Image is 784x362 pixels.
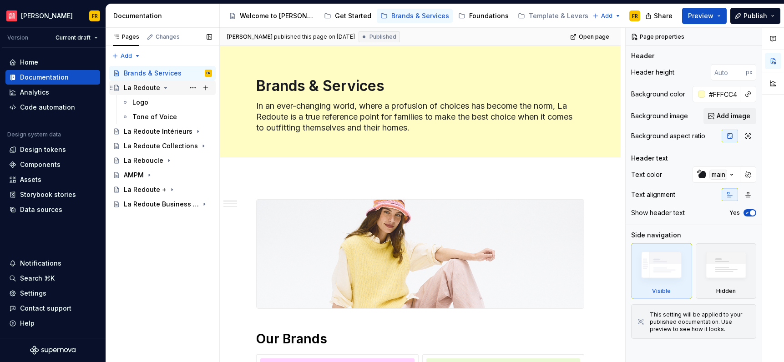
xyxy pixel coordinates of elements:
a: Home [5,55,100,70]
div: Settings [20,289,46,298]
div: Foundations [469,11,509,20]
div: This setting will be applied to your published documentation. Use preview to see how it looks. [650,311,750,333]
button: Publish [730,8,780,24]
div: Background image [631,111,688,121]
a: Analytics [5,85,100,100]
a: Logo [118,95,216,110]
div: Hidden [696,243,757,299]
div: Data sources [20,205,62,214]
div: Design system data [7,131,61,138]
span: Open page [579,33,609,40]
a: Welcome to [PERSON_NAME] [225,9,319,23]
div: Changes [156,33,180,40]
a: Data sources [5,202,100,217]
div: Tone of Voice [132,112,177,121]
textarea: In an ever-changing world, where a profusion of choices has become the norm, La Redoute is a true... [254,99,582,135]
a: Brands & Services [377,9,453,23]
span: Published [369,33,396,40]
a: Storybook stories [5,187,100,202]
div: Header [631,51,654,60]
div: Notifications [20,259,61,268]
span: Current draft [56,34,91,41]
input: Auto [711,64,746,80]
a: Settings [5,286,100,301]
svg: Supernova Logo [30,346,76,355]
button: Help [5,316,100,331]
div: Page tree [225,7,588,25]
div: FR [632,12,638,20]
button: Add image [703,108,756,124]
a: La Redoute + [109,182,216,197]
a: La Redoute Intérieurs [109,124,216,139]
div: Side navigation [631,231,681,240]
div: Help [20,319,35,328]
div: Text alignment [631,190,675,199]
div: Get Started [335,11,371,20]
span: Preview [688,11,713,20]
div: main [709,170,728,180]
div: Hidden [716,287,736,295]
a: Template & Levers [514,9,602,23]
div: Background aspect ratio [631,131,705,141]
a: La Redoute [109,80,216,95]
div: Visible [652,287,671,295]
span: [PERSON_NAME] [227,33,273,40]
div: La Redoute Business & Others [124,200,199,209]
div: Show header text [631,208,685,217]
div: Assets [20,175,41,184]
span: Share [654,11,673,20]
div: La Redoute [124,83,160,92]
div: Pages [113,33,139,40]
img: a7062cd6-ae43-4ccc-9f00-40dd4adcb62d.png [257,200,584,308]
div: La Redoute Intérieurs [124,127,192,136]
div: Welcome to [PERSON_NAME] [240,11,315,20]
button: main [693,166,740,183]
div: AMPM [124,171,144,180]
button: [PERSON_NAME]FR [2,6,104,25]
button: Contact support [5,301,100,316]
div: Storybook stories [20,190,76,199]
div: Version [7,34,28,41]
div: Code automation [20,103,75,112]
img: f15b4b9a-d43c-4bd8-bdfb-9b20b89b7814.png [6,10,17,21]
a: Open page [567,30,613,43]
button: Add [109,50,143,62]
div: published this page on [DATE] [274,33,355,40]
span: Add image [717,111,750,121]
div: Search ⌘K [20,274,55,283]
div: La Redoute + [124,185,167,194]
a: Foundations [455,9,512,23]
button: Current draft [51,31,102,44]
div: Background color [631,90,685,99]
div: Visible [631,243,692,299]
div: FR [92,12,98,20]
div: Components [20,160,61,169]
div: Page tree [109,66,216,211]
a: Brands & ServicesFR [109,66,216,80]
button: Share [641,8,678,24]
label: Yes [729,209,740,216]
div: Home [20,58,38,67]
div: Logo [132,98,148,107]
a: La Redoute Collections [109,139,216,153]
div: Template & Levers [529,11,588,20]
a: AMPM [109,168,216,182]
div: Contact support [20,304,71,313]
a: Code automation [5,100,100,115]
div: La Reboucle [124,156,163,165]
div: Design tokens [20,145,66,154]
span: Add [121,52,132,60]
span: Add [601,12,612,20]
input: Auto [705,86,740,102]
p: px [746,69,753,76]
button: Preview [682,8,727,24]
a: Components [5,157,100,172]
button: Add [590,10,624,22]
div: Documentation [20,73,69,82]
button: Notifications [5,256,100,271]
div: Header text [631,154,668,163]
a: Documentation [5,70,100,85]
span: Publish [744,11,767,20]
button: Search ⌘K [5,271,100,286]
